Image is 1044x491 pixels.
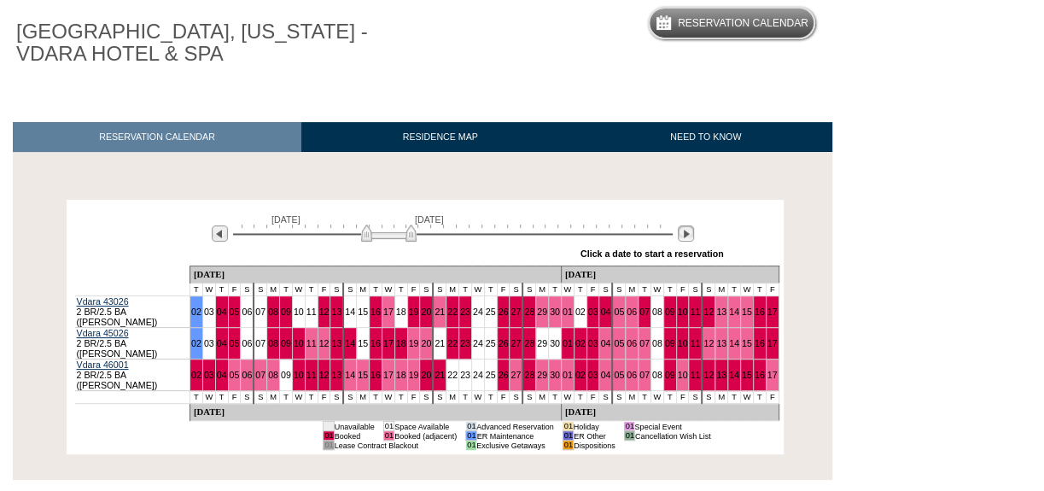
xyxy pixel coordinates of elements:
a: 18 [396,307,406,317]
a: 03 [204,307,214,317]
td: M [715,391,728,404]
a: 27 [510,307,521,317]
a: 09 [281,338,291,348]
a: 15 [742,370,752,380]
td: [DATE] [190,266,561,283]
a: 08 [652,307,662,317]
td: M [536,283,549,296]
td: 01 [624,422,634,431]
td: S [612,283,625,296]
td: S [330,283,343,296]
a: 20 [421,307,431,317]
td: W [202,391,215,404]
td: M [626,283,639,296]
td: F [766,283,779,296]
a: NEED TO KNOW [579,122,832,152]
h5: Reservation Calendar [678,18,808,29]
a: 16 [755,307,765,317]
td: W [382,391,394,404]
a: 04 [600,338,610,348]
td: W [202,283,215,296]
td: S [330,391,343,404]
a: 30 [550,307,560,317]
td: Lease Contract Blackout [334,441,457,450]
a: 14 [729,338,739,348]
td: T [394,283,407,296]
td: 2 BR/2.5 BA ([PERSON_NAME]) [75,328,190,359]
td: F [497,283,510,296]
a: 11 [306,307,317,317]
a: 02 [191,370,201,380]
a: 23 [460,370,470,380]
td: T [484,283,497,296]
a: 13 [716,370,726,380]
a: 16 [370,370,381,380]
a: 06 [242,338,252,348]
td: T [549,391,562,404]
td: S [510,283,522,296]
td: T [394,391,407,404]
a: 26 [499,338,509,348]
a: 10 [294,307,304,317]
td: T [663,283,676,296]
a: 09 [281,370,291,380]
td: ER Maintenance [476,431,554,441]
td: Advanced Reservation [476,422,554,431]
a: 30 [550,338,560,348]
td: F [497,391,510,404]
a: 09 [281,307,291,317]
a: 16 [370,338,381,348]
td: W [650,283,663,296]
td: 01 [466,422,476,431]
a: 17 [767,338,778,348]
a: 06 [627,338,637,348]
a: 12 [703,370,714,380]
td: M [536,391,549,404]
td: 2 BR/2.5 BA ([PERSON_NAME]) [75,359,190,391]
a: 10 [678,338,688,348]
td: T [279,391,292,404]
a: 01 [563,370,573,380]
td: M [446,283,459,296]
a: 08 [652,338,662,348]
td: S [420,283,433,296]
a: 12 [703,338,714,348]
a: 19 [409,307,419,317]
a: 27 [510,370,521,380]
td: F [676,283,689,296]
td: F [586,391,599,404]
td: S [241,391,254,404]
a: 03 [588,370,598,380]
td: 01 [466,441,476,450]
td: Exclusive Getaways [476,441,554,450]
a: 13 [331,338,341,348]
a: 14 [345,370,355,380]
a: 10 [678,370,688,380]
td: T [663,391,676,404]
td: S [510,391,522,404]
td: S [433,283,446,296]
a: 02 [575,307,586,317]
td: 01 [563,441,573,450]
a: 08 [268,338,278,348]
td: T [305,283,318,296]
a: 01 [563,307,573,317]
a: 12 [319,307,330,317]
a: 24 [473,338,483,348]
td: W [740,391,753,404]
a: 05 [230,338,240,348]
td: S [689,391,702,404]
a: 29 [537,370,547,380]
td: Space Available [394,422,458,431]
a: 10 [678,307,688,317]
a: 02 [575,338,586,348]
a: 24 [473,307,483,317]
td: 01 [624,431,634,441]
a: 21 [435,307,445,317]
td: Unavailable [334,422,375,431]
td: T [459,283,472,296]
span: [DATE] [415,214,444,225]
td: F [228,391,241,404]
td: M [626,391,639,404]
td: S [702,283,714,296]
